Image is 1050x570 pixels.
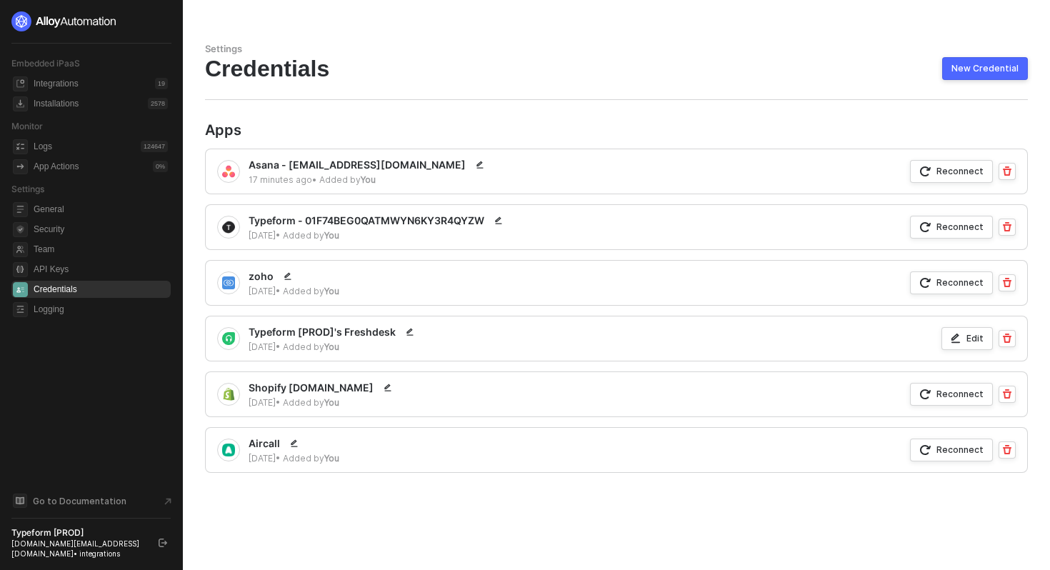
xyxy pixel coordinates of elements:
[936,221,984,233] div: Reconnect
[910,271,993,294] button: Reconnect
[941,327,993,350] button: Edit
[942,57,1028,80] button: New Credential
[249,156,489,174] div: Asana - [EMAIL_ADDRESS][DOMAIN_NAME]
[361,174,376,185] b: You
[249,324,419,341] div: Typeform [PROD]'s Freshdesk
[249,229,507,241] div: [DATE] • Added by
[966,332,984,344] div: Edit
[34,221,168,238] span: Security
[11,527,146,539] div: Typeform [PROD]
[13,262,28,277] span: api-key
[249,212,507,229] div: Typeform - 01F74BEG0QATMWYN6KY3R4QYZW
[222,221,235,234] img: integration-icon
[249,396,396,409] div: [DATE] • Added by
[11,11,117,31] img: logo
[249,452,339,464] div: [DATE] • Added by
[324,230,339,241] b: You
[936,388,984,400] div: Reconnect
[205,123,1028,137] div: Apps
[249,268,339,285] div: zoho
[936,276,984,289] div: Reconnect
[34,281,168,298] span: Credentials
[249,379,396,396] div: Shopify [DOMAIN_NAME]
[11,58,80,69] span: Embedded iPaaS
[13,96,28,111] span: installations
[324,341,339,352] b: You
[34,301,168,318] span: Logging
[153,161,168,172] div: 0 %
[951,63,1019,74] div: New Credential
[324,397,339,408] b: You
[249,435,339,452] div: Aircall
[34,78,79,90] div: Integrations
[936,165,984,177] div: Reconnect
[34,261,168,278] span: API Keys
[11,184,44,194] span: Settings
[324,286,339,296] b: You
[155,78,168,89] div: 19
[222,332,235,345] img: integration-icon
[11,121,43,131] span: Monitor
[34,141,52,153] div: Logs
[33,495,126,507] span: Go to Documentation
[910,216,993,239] button: Reconnect
[13,494,27,508] span: documentation
[13,302,28,317] span: logging
[13,202,28,217] span: general
[910,160,993,183] button: Reconnect
[11,492,171,509] a: Knowledge Base
[13,159,28,174] span: icon-app-actions
[34,201,168,218] span: General
[222,388,235,401] img: integration-icon
[13,76,28,91] span: integrations
[249,174,489,186] div: 17 minutes ago • Added by
[910,439,993,461] button: Reconnect
[141,141,168,152] div: 124647
[249,341,419,353] div: [DATE] • Added by
[13,282,28,297] span: credentials
[13,139,28,154] span: icon-logs
[34,98,79,110] div: Installations
[13,242,28,257] span: team
[222,444,235,456] img: integration-icon
[936,444,984,456] div: Reconnect
[11,11,171,31] a: logo
[222,165,235,178] img: integration-icon
[159,539,167,547] span: logout
[34,161,79,173] div: App Actions
[222,276,235,289] img: integration-icon
[249,285,339,297] div: [DATE] • Added by
[161,494,175,509] span: document-arrow
[205,43,1028,55] div: Settings
[13,222,28,237] span: security
[11,539,146,559] div: [DOMAIN_NAME][EMAIL_ADDRESS][DOMAIN_NAME] • integrations
[205,55,1028,82] div: Credentials
[148,98,168,109] div: 2578
[910,383,993,406] button: Reconnect
[34,241,168,258] span: Team
[324,453,339,464] b: You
